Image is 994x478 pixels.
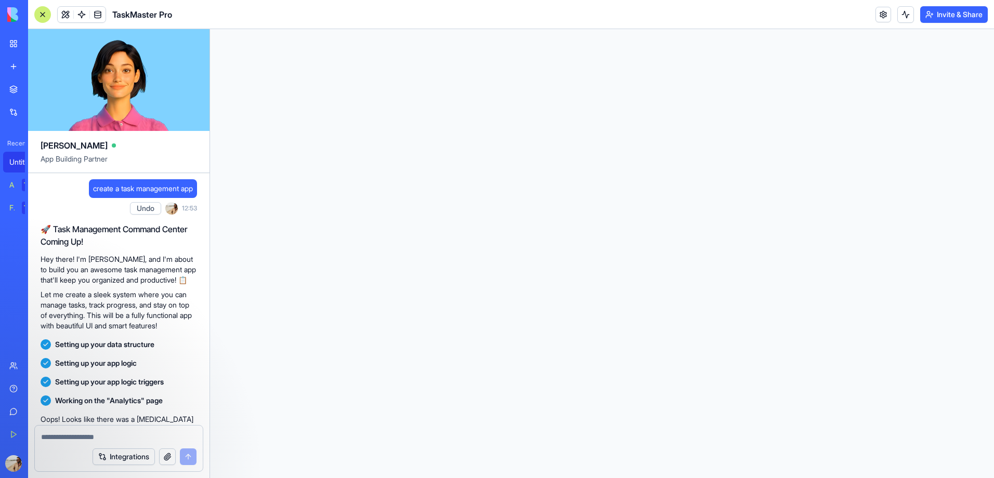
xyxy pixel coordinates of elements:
[130,202,161,215] button: Undo
[41,414,197,445] p: Oops! Looks like there was a [MEDICAL_DATA] in the system - everything got rolled back to keep th...
[55,339,154,350] span: Setting up your data structure
[41,154,197,172] span: App Building Partner
[112,8,172,21] span: TaskMaster Pro
[93,448,155,465] button: Integrations
[3,197,45,218] a: Feedback FormTRY
[41,223,197,248] h2: 🚀 Task Management Command Center Coming Up!
[5,455,22,472] img: ACg8ocK9p-R2s479sg-X46Q2fha0aaGFHFXA5jPnBNLDc-yvurp8DOHC=s96-c
[920,6,988,23] button: Invite & Share
[41,139,108,152] span: [PERSON_NAME]
[182,204,197,213] span: 12:53
[165,202,178,215] img: ACg8ocK9p-R2s479sg-X46Q2fha0aaGFHFXA5jPnBNLDc-yvurp8DOHC=s96-c
[41,254,197,285] p: Hey there! I'm [PERSON_NAME], and I'm about to build you an awesome task management app that'll k...
[22,179,38,191] div: TRY
[55,395,163,406] span: Working on the "Analytics" page
[22,202,38,214] div: TRY
[9,157,38,167] div: Untitled App
[3,175,45,195] a: AI Logo GeneratorTRY
[55,358,137,368] span: Setting up your app logic
[148,400,356,473] iframe: Intercom notifications message
[55,377,164,387] span: Setting up your app logic triggers
[9,180,15,190] div: AI Logo Generator
[7,7,72,22] img: logo
[3,152,45,172] a: Untitled App
[41,289,197,331] p: Let me create a sleek system where you can manage tasks, track progress, and stay on top of every...
[3,139,25,148] span: Recent
[93,183,193,194] span: create a task management app
[9,203,15,213] div: Feedback Form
